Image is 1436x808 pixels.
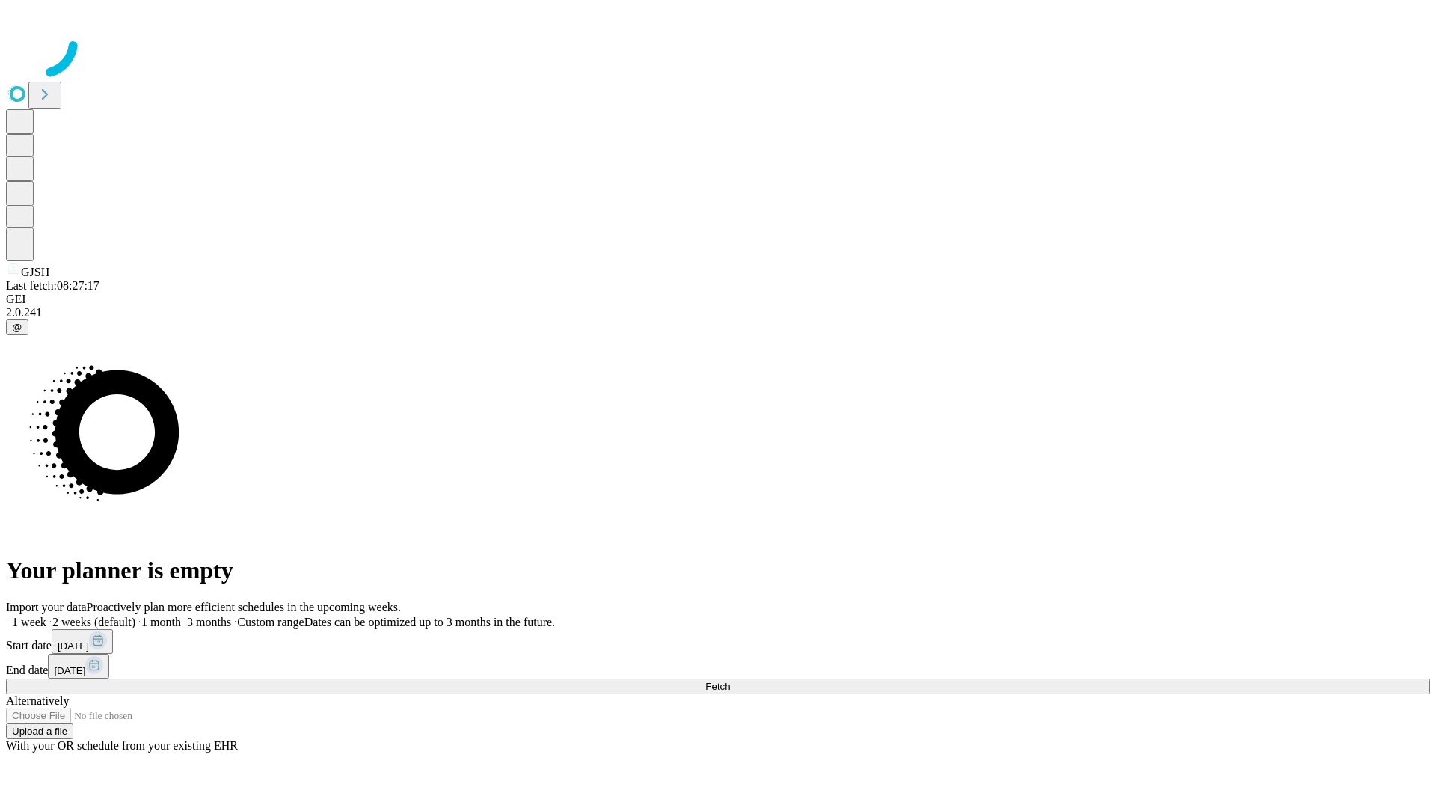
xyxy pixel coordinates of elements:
[12,616,46,628] span: 1 week
[6,723,73,739] button: Upload a file
[6,739,238,752] span: With your OR schedule from your existing EHR
[6,679,1430,694] button: Fetch
[58,640,89,652] span: [DATE]
[54,665,85,676] span: [DATE]
[6,306,1430,319] div: 2.0.241
[6,319,28,335] button: @
[6,654,1430,679] div: End date
[304,616,555,628] span: Dates can be optimized up to 3 months in the future.
[48,654,109,679] button: [DATE]
[6,601,87,613] span: Import your data
[12,322,22,333] span: @
[141,616,181,628] span: 1 month
[6,557,1430,584] h1: Your planner is empty
[6,694,69,707] span: Alternatively
[52,616,135,628] span: 2 weeks (default)
[21,266,49,278] span: GJSH
[705,681,730,692] span: Fetch
[6,279,99,292] span: Last fetch: 08:27:17
[6,293,1430,306] div: GEI
[87,601,401,613] span: Proactively plan more efficient schedules in the upcoming weeks.
[6,629,1430,654] div: Start date
[187,616,231,628] span: 3 months
[52,629,113,654] button: [DATE]
[237,616,304,628] span: Custom range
